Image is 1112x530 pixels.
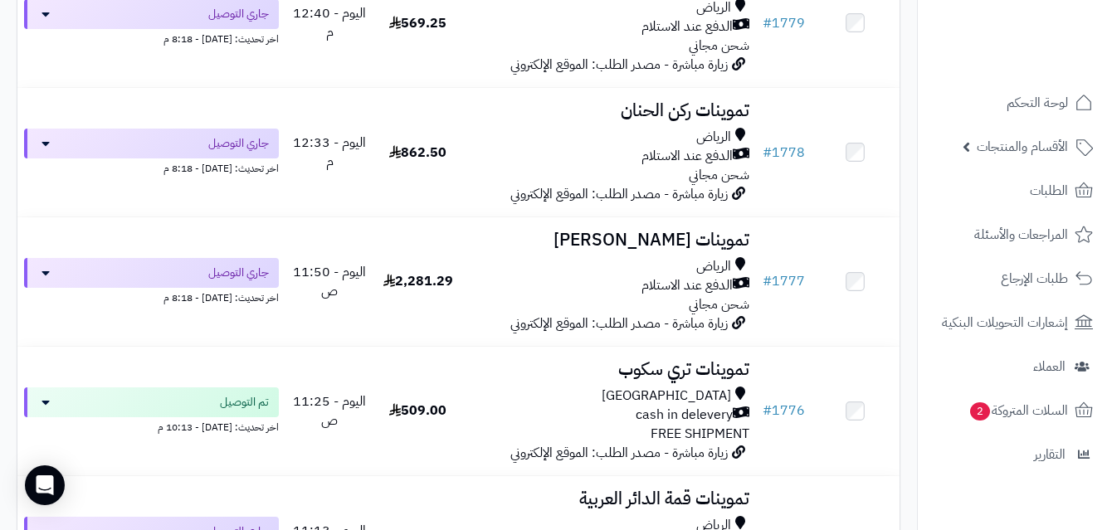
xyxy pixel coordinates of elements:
[469,231,749,250] h3: تموينات [PERSON_NAME]
[220,394,269,411] span: تم التوصيل
[389,143,446,163] span: 862.50
[24,158,279,176] div: اخر تحديث: [DATE] - 8:18 م
[636,406,733,425] span: cash in delevery
[689,294,749,314] span: شحن مجاني
[602,387,731,406] span: [GEOGRAPHIC_DATA]
[510,184,728,204] span: زيارة مباشرة - مصدر الطلب: الموقع الإلكتروني
[208,135,269,152] span: جاري التوصيل
[510,443,728,463] span: زيارة مباشرة - مصدر الطلب: الموقع الإلكتروني
[1030,179,1068,202] span: الطلبات
[928,83,1102,123] a: لوحة التحكم
[293,391,366,430] span: اليوم - 11:25 ص
[641,147,733,166] span: الدفع عند الاستلام
[928,215,1102,255] a: المراجعات والأسئلة
[469,101,749,120] h3: تموينات ركن الحنان
[1001,267,1068,290] span: طلبات الإرجاع
[510,314,728,333] span: زيارة مباشرة - مصدر الطلب: الموقع الإلكتروني
[763,13,772,33] span: #
[968,399,1068,422] span: السلات المتروكة
[763,143,772,163] span: #
[696,257,731,276] span: الرياض
[763,401,805,421] a: #1776
[942,311,1068,334] span: إشعارات التحويلات البنكية
[763,271,805,291] a: #1777
[24,417,279,435] div: اخر تحديث: [DATE] - 10:13 م
[696,128,731,147] span: الرياض
[293,3,366,42] span: اليوم - 12:40 م
[763,271,772,291] span: #
[689,36,749,56] span: شحن مجاني
[928,391,1102,430] a: السلات المتروكة2
[928,347,1102,387] a: العملاء
[928,303,1102,343] a: إشعارات التحويلات البنكية
[641,276,733,295] span: الدفع عند الاستلام
[977,135,1068,158] span: الأقسام والمنتجات
[293,133,366,172] span: اليوم - 12:33 م
[928,259,1102,299] a: طلبات الإرجاع
[389,13,446,33] span: 569.25
[641,17,733,36] span: الدفع عند الاستلام
[24,288,279,305] div: اخر تحديث: [DATE] - 8:18 م
[24,29,279,46] div: اخر تحديث: [DATE] - 8:18 م
[510,55,728,75] span: زيارة مباشرة - مصدر الطلب: الموقع الإلكتروني
[293,262,366,301] span: اليوم - 11:50 ص
[1007,91,1068,114] span: لوحة التحكم
[208,265,269,281] span: جاري التوصيل
[469,489,749,508] h3: تموينات قمة الدائر العربية
[689,165,749,185] span: شحن مجاني
[1034,443,1066,466] span: التقارير
[469,360,749,379] h3: تموينات تري سكوب
[25,465,65,505] div: Open Intercom Messenger
[970,402,990,421] span: 2
[974,223,1068,246] span: المراجعات والأسئلة
[208,6,269,22] span: جاري التوصيل
[763,401,772,421] span: #
[763,13,805,33] a: #1779
[1033,355,1066,378] span: العملاء
[651,424,749,444] span: FREE SHIPMENT
[928,171,1102,211] a: الطلبات
[763,143,805,163] a: #1778
[389,401,446,421] span: 509.00
[383,271,453,291] span: 2,281.29
[999,41,1096,76] img: logo-2.png
[928,435,1102,474] a: التقارير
